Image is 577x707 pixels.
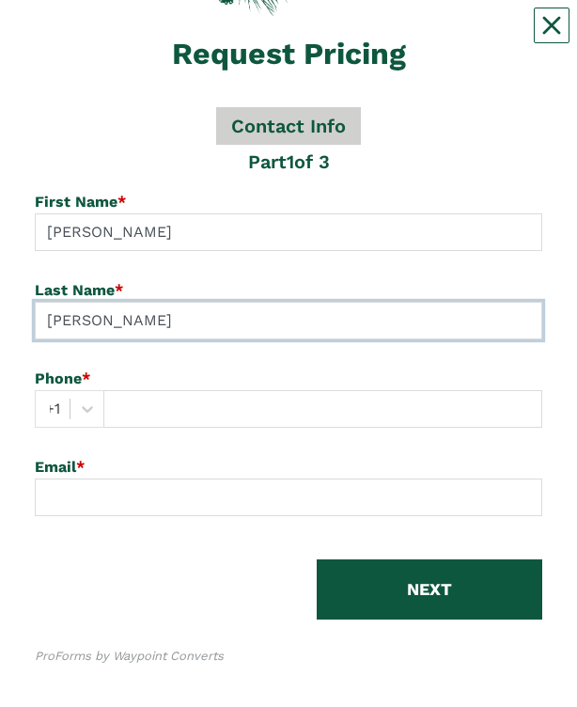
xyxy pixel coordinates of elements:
span: Contact Info [216,107,361,145]
span: Last Name [35,281,115,299]
span: First Name [35,193,117,211]
div: ProForms by Waypoint Converts [35,647,224,666]
div: Request Pricing [35,39,542,69]
span: Email [35,458,76,476]
button: Close [534,8,569,43]
button: NEXT [317,559,542,620]
span: Phone [35,369,82,387]
div: Part 1 of 3 [248,148,330,176]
